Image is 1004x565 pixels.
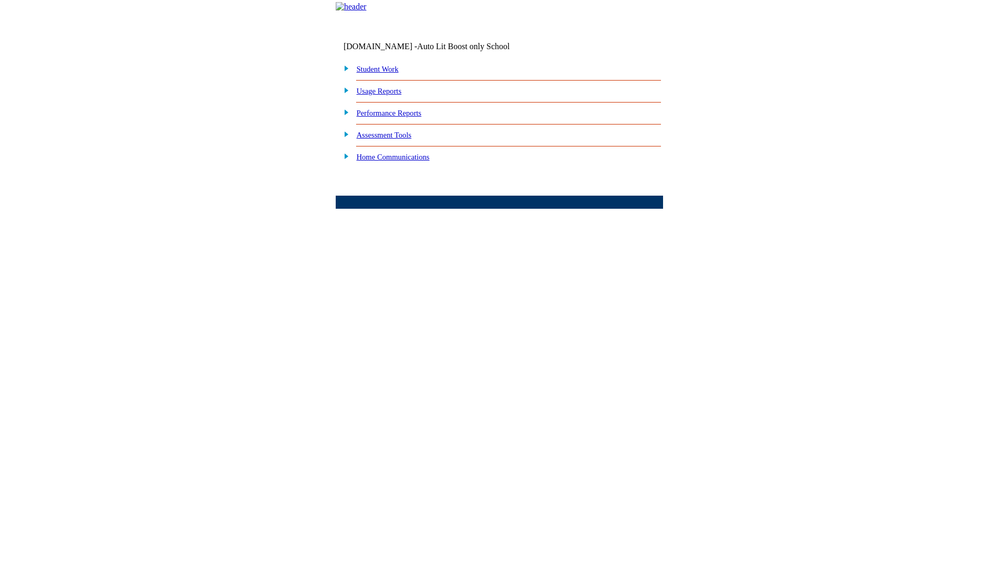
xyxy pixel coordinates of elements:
[338,129,349,139] img: plus.gif
[338,63,349,73] img: plus.gif
[338,107,349,117] img: plus.gif
[357,109,421,117] a: Performance Reports
[357,87,402,95] a: Usage Reports
[357,65,398,73] a: Student Work
[357,131,412,139] a: Assessment Tools
[417,42,510,51] nobr: Auto Lit Boost only School
[338,85,349,95] img: plus.gif
[344,42,536,51] td: [DOMAIN_NAME] -
[338,151,349,161] img: plus.gif
[336,2,367,12] img: header
[357,153,430,161] a: Home Communications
